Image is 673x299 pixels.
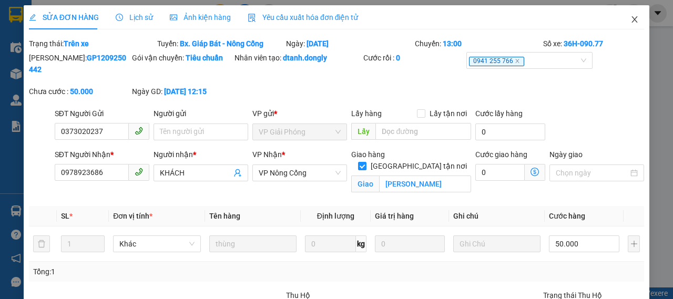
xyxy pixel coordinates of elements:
[630,15,639,24] span: close
[396,54,400,62] b: 0
[475,109,523,118] label: Cước lấy hàng
[531,168,539,176] span: dollar-circle
[248,14,256,22] img: icon
[453,235,541,252] input: Ghi Chú
[116,13,153,22] span: Lịch sử
[164,87,207,96] b: [DATE] 12:15
[549,150,583,159] label: Ngày giao
[29,14,36,21] span: edit
[135,127,143,135] span: phone
[564,39,603,48] b: 36H-090.77
[556,167,628,179] input: Ngày giao
[170,13,231,22] span: Ảnh kiện hàng
[234,52,361,64] div: Nhân viên tạo:
[113,212,152,220] span: Đơn vị tính
[180,39,263,48] b: Bx. Giáp Bát - Nông Cống
[475,123,545,140] input: Cước lấy hàng
[620,5,649,35] button: Close
[29,52,130,75] div: [PERSON_NAME]:
[170,14,177,21] span: picture
[414,38,543,49] div: Chuyến:
[542,38,645,49] div: Số xe:
[154,108,248,119] div: Người gửi
[549,212,585,220] span: Cước hàng
[259,165,341,181] span: VP Nông Cống
[375,123,471,140] input: Dọc đường
[209,235,297,252] input: VD: Bàn, Ghế
[132,52,233,64] div: Gói vận chuyển:
[307,39,329,48] b: [DATE]
[259,124,341,140] span: VP Giải Phóng
[375,212,414,220] span: Giá trị hàng
[64,39,89,48] b: Trên xe
[248,13,359,22] span: Yêu cầu xuất hóa đơn điện tử
[351,109,382,118] span: Lấy hàng
[61,212,69,220] span: SL
[351,150,385,159] span: Giao hàng
[116,14,123,21] span: clock-circle
[70,87,93,96] b: 50.000
[515,58,520,64] span: close
[366,160,471,172] span: [GEOGRAPHIC_DATA] tận nơi
[55,108,149,119] div: SĐT Người Gửi
[351,176,379,192] span: Giao
[425,108,471,119] span: Lấy tận nơi
[285,38,414,49] div: Ngày:
[469,57,524,66] span: 0941 255 766
[29,86,130,97] div: Chưa cước :
[252,108,347,119] div: VP gửi
[628,235,640,252] button: plus
[209,212,240,220] span: Tên hàng
[28,38,157,49] div: Trạng thái:
[449,206,545,226] th: Ghi chú
[33,266,261,277] div: Tổng: 1
[379,176,471,192] input: Giao tận nơi
[233,169,242,177] span: user-add
[29,13,99,22] span: SỬA ĐƠN HÀNG
[375,235,445,252] input: 0
[363,52,464,64] div: Cước rồi :
[356,235,366,252] span: kg
[135,168,143,176] span: phone
[154,149,248,160] div: Người nhận
[317,212,354,220] span: Định lượng
[156,38,285,49] div: Tuyến:
[55,149,149,160] div: SĐT Người Nhận
[283,54,327,62] b: dtanh.dongly
[186,54,223,62] b: Tiêu chuẩn
[475,150,527,159] label: Cước giao hàng
[132,86,233,97] div: Ngày GD:
[351,123,375,140] span: Lấy
[119,236,194,252] span: Khác
[33,235,50,252] button: delete
[252,150,282,159] span: VP Nhận
[443,39,462,48] b: 13:00
[475,164,525,181] input: Cước giao hàng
